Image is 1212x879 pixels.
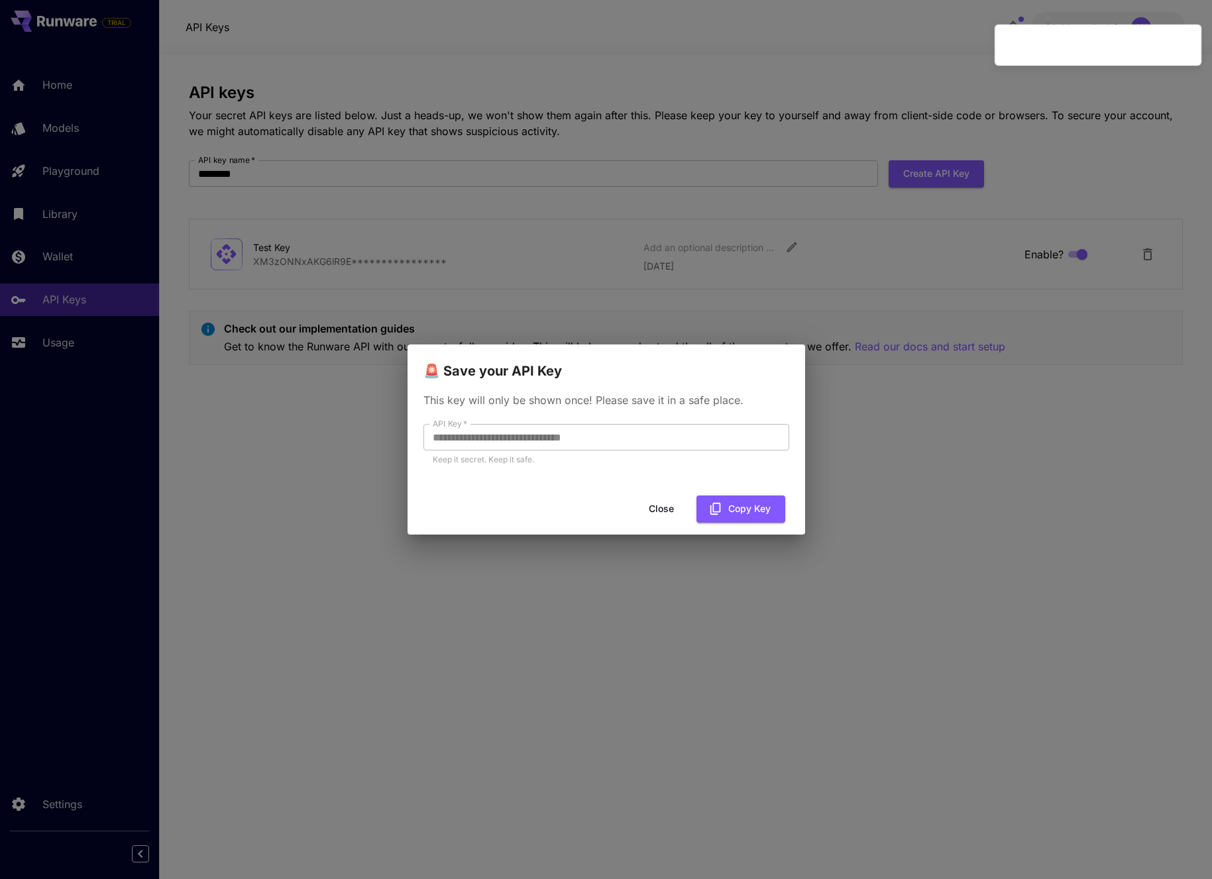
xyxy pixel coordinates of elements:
button: Copy Key [696,495,785,523]
h2: 🚨 Save your API Key [408,344,805,382]
label: API Key [433,418,467,429]
p: Keep it secret. Keep it safe. [433,453,780,466]
button: Close [632,495,691,523]
p: This key will only be shown once! Please save it in a safe place. [423,392,789,408]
